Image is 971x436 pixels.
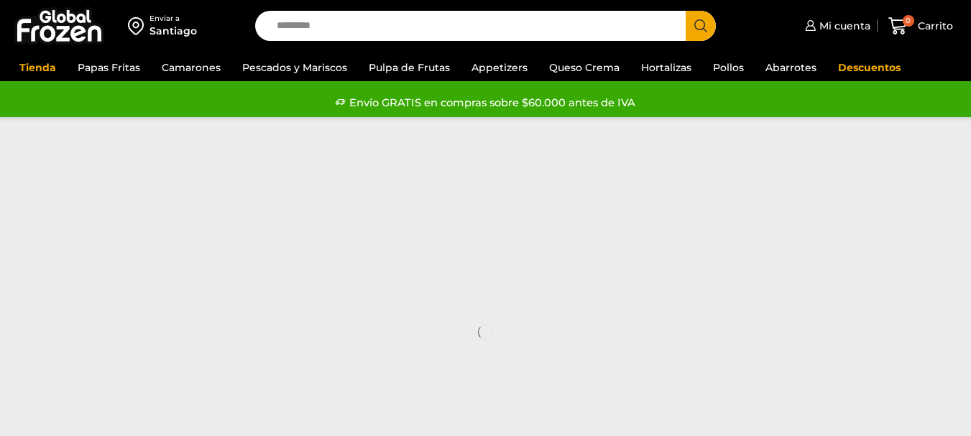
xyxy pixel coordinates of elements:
div: Enviar a [149,14,197,24]
a: Papas Fritas [70,54,147,81]
div: Santiago [149,24,197,38]
a: Hortalizas [634,54,699,81]
span: 0 [903,15,914,27]
a: Mi cuenta [801,11,870,40]
span: Carrito [914,19,953,33]
a: 0 Carrito [885,9,957,43]
span: Mi cuenta [816,19,870,33]
a: Pollos [706,54,751,81]
a: Descuentos [831,54,908,81]
a: Appetizers [464,54,535,81]
a: Queso Crema [542,54,627,81]
a: Tienda [12,54,63,81]
a: Abarrotes [758,54,824,81]
a: Pulpa de Frutas [362,54,457,81]
button: Search button [686,11,716,41]
a: Camarones [155,54,228,81]
img: address-field-icon.svg [128,14,149,38]
a: Pescados y Mariscos [235,54,354,81]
